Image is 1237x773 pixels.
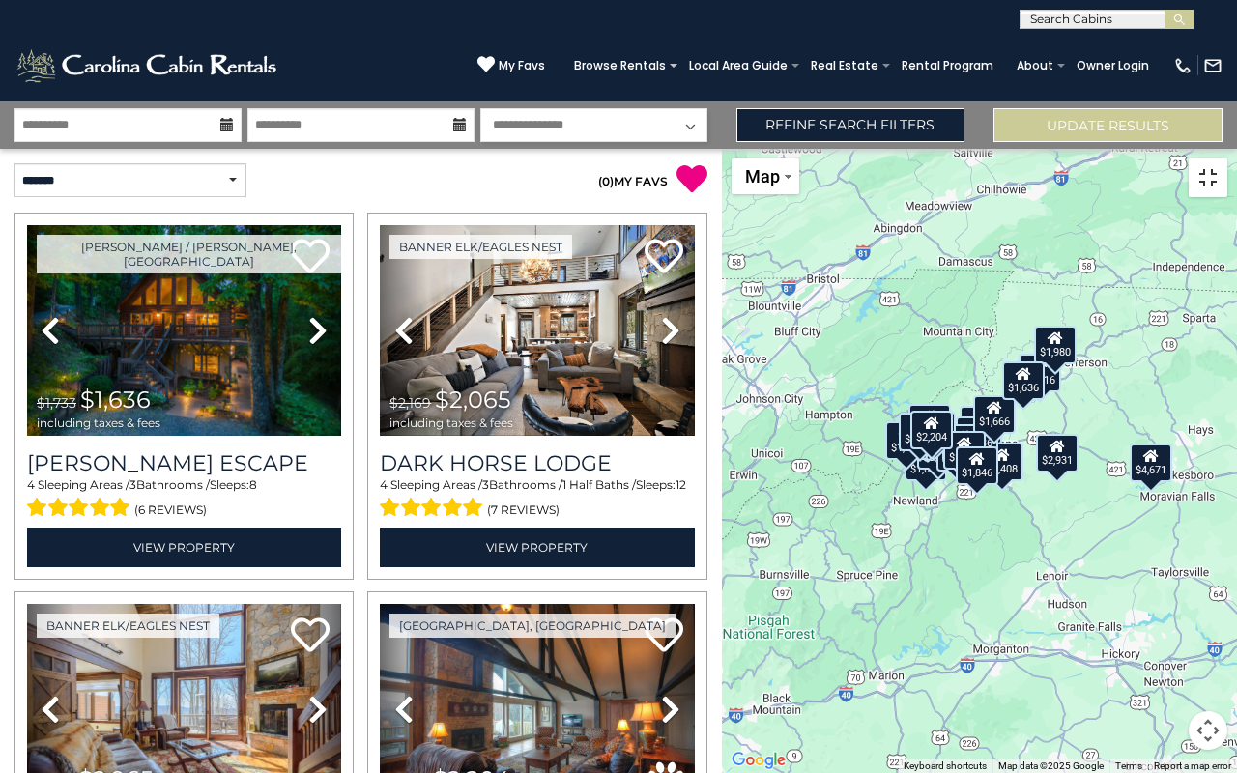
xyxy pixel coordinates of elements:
[905,443,947,481] div: $1,618
[1002,361,1045,400] div: $1,636
[732,158,799,194] button: Change map style
[1067,52,1159,79] a: Owner Login
[892,52,1003,79] a: Rental Program
[435,386,511,414] span: $2,065
[598,174,668,188] a: (0)MY FAVS
[564,52,676,79] a: Browse Rentals
[37,394,76,412] span: $1,733
[645,616,683,657] a: Add to favorites
[727,748,791,773] img: Google
[14,46,282,85] img: White-1-2.png
[37,235,341,273] a: [PERSON_NAME] / [PERSON_NAME], [GEOGRAPHIC_DATA]
[27,476,341,523] div: Sleeping Areas / Bathrooms / Sleeps:
[249,477,257,492] span: 8
[1203,56,1223,75] img: mail-regular-white.png
[134,498,207,523] span: (6 reviews)
[27,528,341,567] a: View Property
[598,174,614,188] span: ( )
[910,411,953,449] div: $2,204
[27,477,35,492] span: 4
[27,450,341,476] a: [PERSON_NAME] Escape
[904,759,987,773] button: Keyboard shortcuts
[1034,326,1077,364] div: $1,980
[1154,760,1231,771] a: Report a map error
[380,450,694,476] a: Dark Horse Lodge
[389,394,431,412] span: $2,169
[602,174,610,188] span: 0
[956,446,998,485] div: $1,846
[1189,158,1227,197] button: Toggle fullscreen view
[380,477,388,492] span: 4
[981,443,1023,481] div: $1,408
[27,450,341,476] h3: Todd Escape
[389,416,513,429] span: including taxes & fees
[389,235,572,259] a: Banner Elk/Eagles Nest
[129,477,136,492] span: 3
[908,404,951,443] div: $1,949
[973,395,1016,434] div: $1,666
[482,477,489,492] span: 3
[998,760,1104,771] span: Map data ©2025 Google
[1007,52,1063,79] a: About
[291,616,330,657] a: Add to favorites
[1115,760,1142,771] a: Terms
[380,476,694,523] div: Sleeping Areas / Bathrooms / Sleeps:
[745,166,780,186] span: Map
[389,614,676,638] a: [GEOGRAPHIC_DATA], [GEOGRAPHIC_DATA]
[487,498,560,523] span: (7 reviews)
[899,413,941,451] div: $2,065
[499,57,545,74] span: My Favs
[993,108,1223,142] button: Update Results
[801,52,888,79] a: Real Estate
[960,406,1002,444] div: $3,274
[1173,56,1193,75] img: phone-regular-white.png
[562,477,636,492] span: 1 Half Baths /
[80,386,151,414] span: $1,636
[885,421,928,460] div: $1,619
[676,477,686,492] span: 12
[1189,711,1227,750] button: Map camera controls
[477,55,545,75] a: My Favs
[1037,434,1079,472] div: $2,931
[37,416,160,429] span: including taxes & fees
[943,424,986,463] div: $1,690
[1131,444,1173,482] div: $4,671
[645,237,683,278] a: Add to favorites
[911,403,946,442] div: $843
[27,225,341,436] img: thumbnail_168627805.jpeg
[944,431,987,470] div: $1,395
[727,748,791,773] a: Open this area in Google Maps (opens a new window)
[679,52,797,79] a: Local Area Guide
[380,528,694,567] a: View Property
[37,614,219,638] a: Banner Elk/Eagles Nest
[380,225,694,436] img: thumbnail_164375639.jpeg
[736,108,965,142] a: Refine Search Filters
